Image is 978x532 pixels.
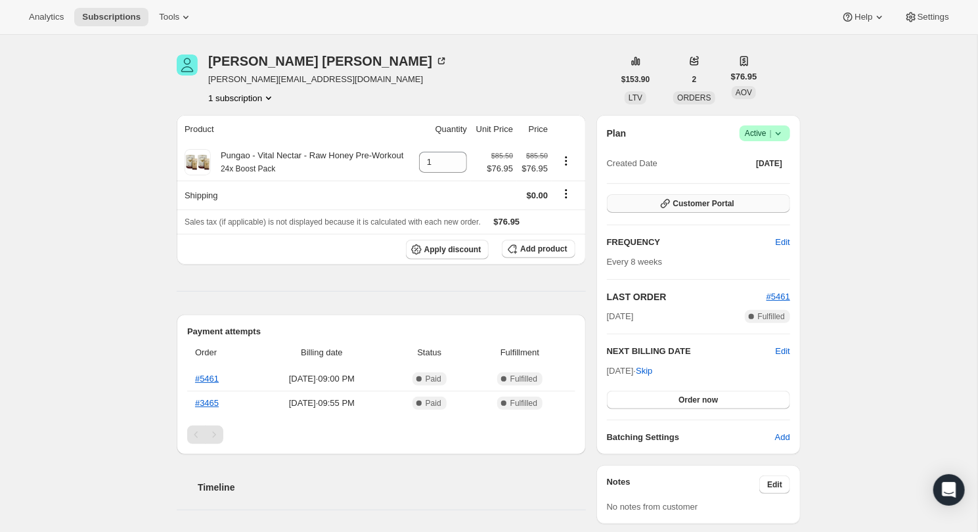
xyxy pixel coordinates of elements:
[208,55,448,68] div: [PERSON_NAME] [PERSON_NAME]
[424,244,481,255] span: Apply discount
[776,345,790,358] button: Edit
[517,115,552,144] th: Price
[613,70,657,89] button: $153.90
[767,479,782,490] span: Edit
[406,240,489,259] button: Apply discount
[731,70,757,83] span: $76.95
[502,240,575,258] button: Add product
[29,12,64,22] span: Analytics
[414,115,471,144] th: Quantity
[677,93,711,102] span: ORDERS
[195,374,219,384] a: #5461
[607,290,767,303] h2: LAST ORDER
[855,12,872,22] span: Help
[221,164,275,173] small: 24x Boost Pack
[636,365,652,378] span: Skip
[394,346,464,359] span: Status
[629,93,642,102] span: LTV
[607,236,776,249] h2: FREQUENCY
[607,257,663,267] span: Every 8 weeks
[187,426,575,444] nav: Pagination
[494,217,520,227] span: $76.95
[208,73,448,86] span: [PERSON_NAME][EMAIL_ADDRESS][DOMAIN_NAME]
[177,55,198,76] span: Richard George
[185,217,481,227] span: Sales tax (if applicable) is not displayed because it is calculated with each new order.
[767,292,790,301] a: #5461
[187,325,575,338] h2: Payment attempts
[748,154,790,173] button: [DATE]
[520,244,567,254] span: Add product
[897,8,957,26] button: Settings
[758,311,785,322] span: Fulfilled
[74,8,148,26] button: Subscriptions
[767,427,798,448] button: Add
[510,374,537,384] span: Fulfilled
[768,232,798,253] button: Edit
[159,12,179,22] span: Tools
[607,310,634,323] span: [DATE]
[607,391,790,409] button: Order now
[684,70,705,89] button: 2
[628,361,660,382] button: Skip
[607,345,776,358] h2: NEXT BILLING DATE
[834,8,893,26] button: Help
[678,395,718,405] span: Order now
[177,181,414,210] th: Shipping
[257,346,387,359] span: Billing date
[472,346,567,359] span: Fulfillment
[185,149,211,175] img: product img
[521,162,548,175] span: $76.95
[621,74,650,85] span: $153.90
[21,8,72,26] button: Analytics
[607,194,790,213] button: Customer Portal
[775,431,790,444] span: Add
[487,162,513,175] span: $76.95
[177,115,414,144] th: Product
[208,91,275,104] button: Product actions
[82,12,141,22] span: Subscriptions
[759,476,790,494] button: Edit
[607,127,627,140] h2: Plan
[556,187,577,201] button: Shipping actions
[510,398,537,409] span: Fulfilled
[426,398,441,409] span: Paid
[195,398,219,408] a: #3465
[607,366,653,376] span: [DATE] ·
[918,12,949,22] span: Settings
[607,157,657,170] span: Created Date
[767,290,790,303] button: #5461
[933,474,965,506] div: Open Intercom Messenger
[211,149,403,175] div: Pungao - Vital Nectar - Raw Honey Pre-Workout
[692,74,697,85] span: 2
[770,128,772,139] span: |
[426,374,441,384] span: Paid
[607,431,775,444] h6: Batching Settings
[607,502,698,512] span: No notes from customer
[151,8,200,26] button: Tools
[471,115,517,144] th: Unit Price
[756,158,782,169] span: [DATE]
[736,88,752,97] span: AOV
[556,154,577,168] button: Product actions
[257,372,387,386] span: [DATE] · 09:00 PM
[187,338,254,367] th: Order
[527,190,548,200] span: $0.00
[745,127,785,140] span: Active
[257,397,387,410] span: [DATE] · 09:55 PM
[526,152,548,160] small: $85.50
[491,152,513,160] small: $85.50
[198,481,586,494] h2: Timeline
[673,198,734,209] span: Customer Portal
[607,476,760,494] h3: Notes
[776,236,790,249] span: Edit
